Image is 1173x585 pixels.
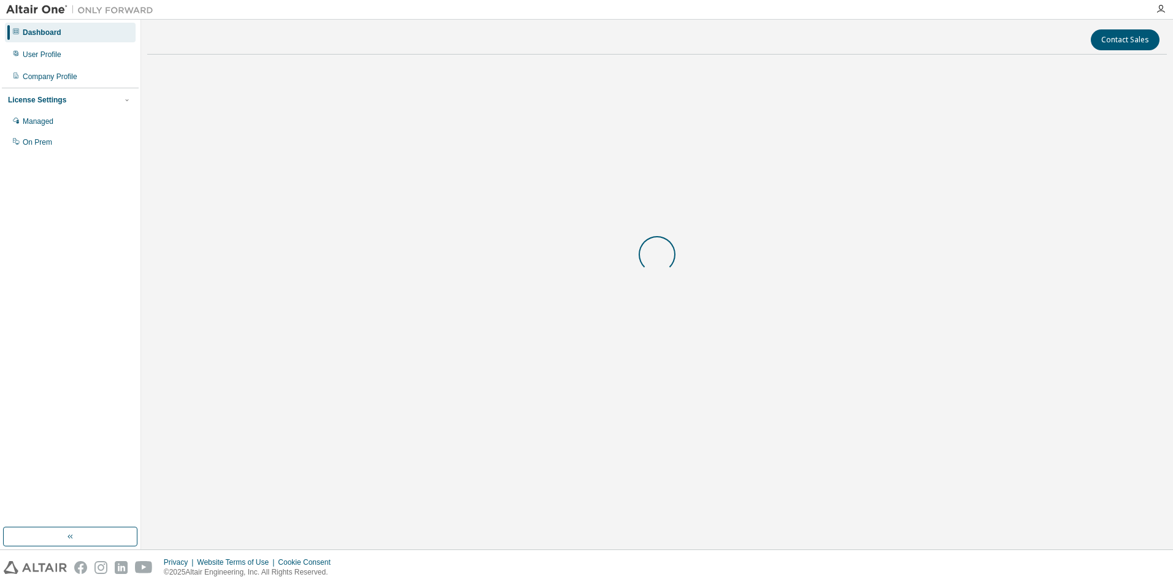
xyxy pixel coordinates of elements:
div: Managed [23,117,53,126]
img: facebook.svg [74,561,87,574]
div: Website Terms of Use [197,557,278,567]
img: youtube.svg [135,561,153,574]
img: instagram.svg [94,561,107,574]
div: Dashboard [23,28,61,37]
img: Altair One [6,4,160,16]
div: User Profile [23,50,61,59]
img: linkedin.svg [115,561,128,574]
button: Contact Sales [1091,29,1160,50]
div: Company Profile [23,72,77,82]
div: On Prem [23,137,52,147]
div: License Settings [8,95,66,105]
p: © 2025 Altair Engineering, Inc. All Rights Reserved. [164,567,338,578]
img: altair_logo.svg [4,561,67,574]
div: Cookie Consent [278,557,337,567]
div: Privacy [164,557,197,567]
